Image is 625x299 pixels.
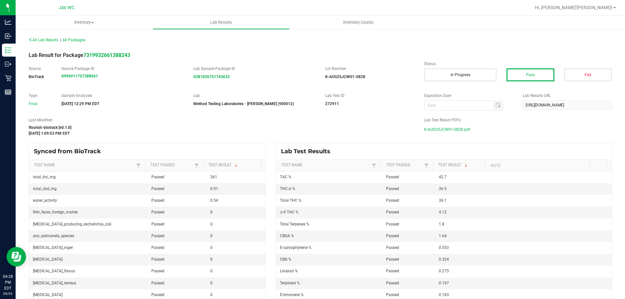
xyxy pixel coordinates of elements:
span: total_thc_mg [33,175,56,179]
span: 0 [210,234,213,238]
button: Pass [507,68,554,81]
span: 0 [210,210,213,214]
a: 7319932661388243 [83,52,130,58]
span: Passed [151,257,164,262]
span: Δ-9 THC % [280,210,299,214]
span: Total THC % [280,198,301,203]
p: 04:28 PM EDT [3,274,13,291]
strong: K-AUG25JCW01-0828 [325,75,365,79]
label: Type [29,93,52,99]
label: Lab Test Result PDFs [424,117,612,123]
span: Lab Test Results [281,148,335,155]
inline-svg: Analytics [5,19,11,25]
strong: BioTrack [29,75,44,79]
strong: 272911 [325,102,339,106]
span: Passed [151,186,164,191]
span: [MEDICAL_DATA] [33,257,62,262]
span: [MEDICAL_DATA] [33,292,62,297]
span: Lab Result for Package [29,52,130,58]
button: Fail [564,68,612,81]
label: Lab [193,93,315,99]
span: Passed [386,210,399,214]
span: Hi, [PERSON_NAME]'[PERSON_NAME]! [535,5,613,10]
a: Test PassedSortable [386,163,423,168]
iframe: Resource center [7,247,26,266]
span: 0 [210,245,213,250]
span: Sortable [464,163,469,168]
a: Test NameSortable [281,163,370,168]
span: Passed [151,222,164,226]
label: Lot Number [325,66,414,72]
span: Passed [386,175,399,179]
span: 0 [210,281,213,285]
span: Jax WC [59,5,75,10]
div: Final [29,101,52,107]
span: 36.5 [439,186,447,191]
span: 0.197 [439,281,449,285]
span: Terpineol % [280,281,300,285]
span: [MEDICAL_DATA]_flavus [33,269,75,273]
span: E-caryophyllene % [280,245,312,250]
span: [MEDICAL_DATA]_niger [33,245,73,250]
a: 0996911757388561 [62,74,98,78]
a: Lab Results [153,16,290,29]
a: Inventory [16,16,153,29]
span: Passed [151,281,164,285]
span: Passed [151,175,164,179]
inline-svg: Inventory [5,47,11,53]
span: Passed [386,281,399,285]
label: Sample Analyzed [62,93,184,99]
span: Passed [386,186,399,191]
span: Lab Results [201,20,241,25]
span: any_salmonela_species [33,234,74,238]
span: CBGA % [280,234,294,238]
span: water_activity [33,198,57,203]
strong: [DATE] 1:09:53 PM EDT [29,131,70,136]
label: Lab Results URL [523,93,612,99]
span: 0 [210,292,213,297]
label: Expiration Date [424,93,513,99]
label: Status [424,61,612,67]
span: THC-A % [280,186,295,191]
span: Passed [151,210,164,214]
span: Passed [386,269,399,273]
span: 1.8 [439,222,444,226]
span: 0 [210,222,213,226]
label: Source Package ID [62,66,184,72]
span: Passed [151,234,164,238]
strong: Method Testing Laboratories - [PERSON_NAME] (900012) [193,102,294,106]
span: | [60,38,61,42]
inline-svg: Reports [5,89,11,95]
inline-svg: Retail [5,75,11,81]
span: 4.12 [439,210,447,214]
p: 09/25 [3,291,13,296]
a: Filter [193,161,201,170]
span: 0.183 [439,292,449,297]
a: 0381026751743632 [193,75,230,79]
span: Passed [151,198,164,203]
span: Linalool % [280,269,298,273]
a: Test ResultSortable [438,163,483,168]
label: Lab Sample Package ID [193,66,315,72]
span: Synced from BioTrack [34,148,106,155]
span: Passed [151,245,164,250]
a: Test ResultSortable [208,163,259,168]
span: 0.54 [210,198,218,203]
span: Passed [151,269,164,273]
span: 42.7 [439,175,447,179]
button: In Progress [424,68,497,81]
span: 0.553 [439,245,449,250]
span: Inventory [16,20,153,25]
th: Note [485,160,590,171]
span: 361 [210,175,217,179]
inline-svg: Outbound [5,61,11,67]
span: 0.324 [439,257,449,262]
span: All Lab Results [29,38,58,42]
span: 1.64 [439,234,447,238]
span: All Packages [62,38,85,42]
span: TAC % [280,175,291,179]
a: Test PassedSortable [150,163,193,168]
strong: [DATE] 12:29 PM EDT [62,102,99,106]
